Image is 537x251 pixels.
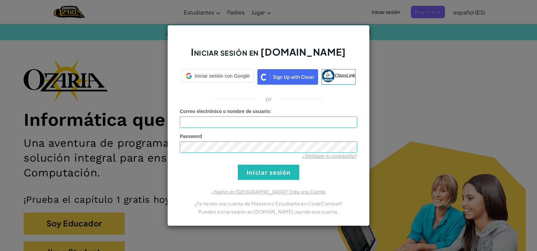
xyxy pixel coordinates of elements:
[212,189,325,195] a: ¿Nuevo en [GEOGRAPHIC_DATA]? Crea una Cuenta
[265,95,272,103] p: or
[257,69,318,85] img: clever_sso_button@2x.png
[180,46,357,65] h2: Iniciar sesión en [DOMAIN_NAME]
[180,207,357,216] p: Puedes iniciar sesión en [DOMAIN_NAME] usando esa cuenta.
[180,134,202,139] span: Password
[302,154,357,159] a: ¿Olvidaste tu contraseña?
[181,69,254,83] div: Iniciar sesión con Google
[335,73,355,78] span: ClassLink
[180,199,357,207] p: ¿Ya tienes una cuenta de Maestro o Estudiante en CodeCombat?
[180,108,272,115] label: :
[322,69,335,82] img: classlink-logo-small.png
[238,165,299,180] input: Iniciar sesión
[180,109,270,114] span: Correo electrónico o nombre de usuario
[181,69,254,85] a: Iniciar sesión con Google
[195,73,250,79] span: Iniciar sesión con Google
